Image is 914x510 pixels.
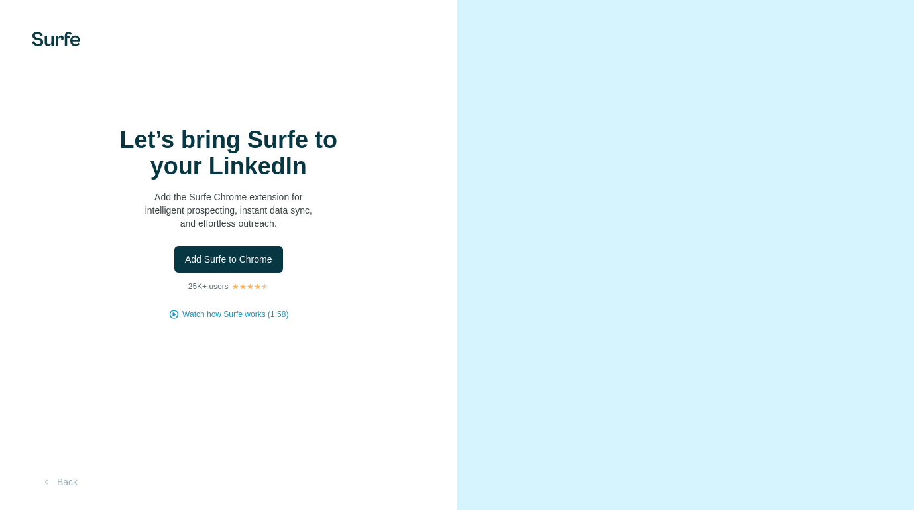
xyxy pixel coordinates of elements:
[96,190,361,230] p: Add the Surfe Chrome extension for intelligent prospecting, instant data sync, and effortless out...
[32,32,80,46] img: Surfe's logo
[188,281,229,292] p: 25K+ users
[182,308,288,320] button: Watch how Surfe works (1:58)
[185,253,272,266] span: Add Surfe to Chrome
[174,246,283,273] button: Add Surfe to Chrome
[96,127,361,180] h1: Let’s bring Surfe to your LinkedIn
[231,283,269,290] img: Rating Stars
[32,470,87,494] button: Back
